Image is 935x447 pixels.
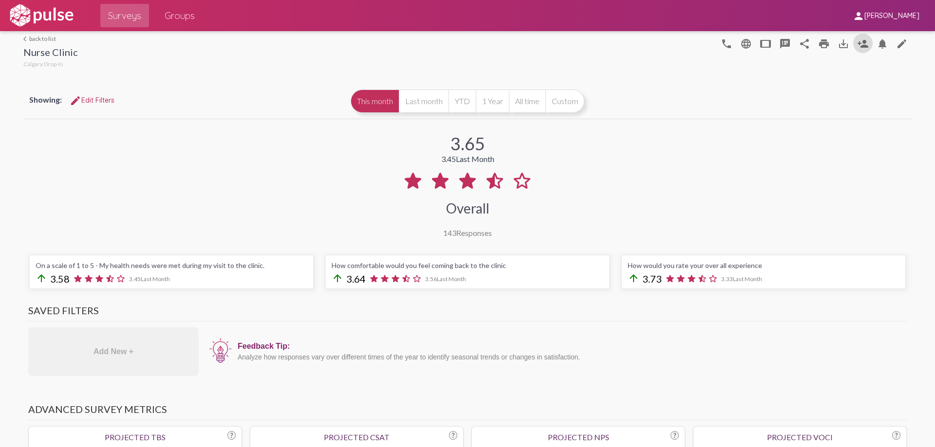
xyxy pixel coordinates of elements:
mat-icon: Share [799,38,810,50]
mat-icon: speaker_notes [779,38,791,50]
div: ? [449,431,457,440]
button: Bell [873,34,892,53]
div: How would you rate your over all experience [628,261,899,269]
h3: Saved Filters [28,304,907,322]
button: tablet [756,34,775,53]
div: Nurse Clinic [23,46,78,60]
mat-icon: arrow_back_ios [23,36,29,42]
span: Surveys [108,7,141,24]
span: Edit Filters [70,96,114,105]
div: Projected NPS [478,432,679,442]
span: Showing: [29,95,62,104]
span: 3.33 [721,275,762,283]
div: Feedback Tip: [238,342,902,351]
span: 143 [443,228,456,237]
mat-icon: Download [838,38,849,50]
mat-icon: language [721,38,732,50]
div: Projected VoCI [699,432,900,442]
div: ? [671,431,679,440]
span: 3.56 [425,275,466,283]
a: edit [892,34,912,53]
img: icon12.png [208,337,233,364]
button: Custom [545,89,584,113]
span: Last Month [437,275,466,283]
div: Projected CSAT [256,432,457,442]
span: 3.64 [346,273,366,285]
div: 3.45 [441,154,494,163]
button: 1 Year [476,89,509,113]
button: Edit FiltersEdit Filters [62,91,122,109]
mat-icon: arrow_upward [628,272,639,284]
button: [PERSON_NAME] [845,6,927,24]
span: 3.45 [129,275,170,283]
div: Overall [446,200,489,216]
mat-icon: Person [857,38,869,50]
span: Calgary Drop-In [23,60,63,68]
a: Surveys [100,4,149,27]
button: This month [351,89,399,113]
mat-icon: tablet [760,38,771,50]
div: Responses [443,228,492,237]
span: Groups [165,7,195,24]
div: 3.65 [450,133,485,154]
span: Last Month [456,154,494,163]
mat-icon: Bell [877,38,888,50]
div: ? [227,431,236,440]
button: speaker_notes [775,34,795,53]
button: Share [795,34,814,53]
mat-icon: Edit Filters [70,95,81,107]
h3: Advanced Survey Metrics [28,403,907,420]
div: ? [892,431,900,440]
mat-icon: arrow_upward [36,272,47,284]
button: language [717,34,736,53]
img: white-logo.svg [8,3,75,28]
button: Download [834,34,853,53]
mat-icon: edit [896,38,908,50]
span: Last Month [733,275,762,283]
span: 3.73 [642,273,662,285]
div: On a scale of 1 to 5 - My health needs were met during my visit to the clinic. [36,261,307,269]
div: Add New + [28,327,199,376]
div: Projected TBS [35,432,236,442]
div: How comfortable would you feel coming back to the clinic [332,261,603,269]
span: [PERSON_NAME] [864,12,919,20]
a: print [814,34,834,53]
span: Last Month [141,275,170,283]
mat-icon: print [818,38,830,50]
a: Groups [157,4,203,27]
button: Last month [399,89,449,113]
div: Analyze how responses vary over different times of the year to identify seasonal trends or change... [238,353,902,361]
a: back to list [23,35,78,42]
mat-icon: language [740,38,752,50]
span: 3.58 [50,273,70,285]
mat-icon: person [853,10,864,22]
mat-icon: arrow_upward [332,272,343,284]
button: YTD [449,89,476,113]
button: language [736,34,756,53]
button: All time [509,89,545,113]
button: Person [853,34,873,53]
